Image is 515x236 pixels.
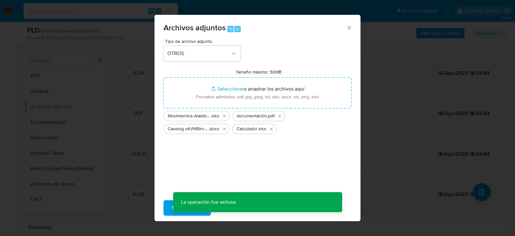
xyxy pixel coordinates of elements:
[164,200,211,216] button: Subir archivo
[267,125,275,133] button: Eliminar Calculador.xlsx
[237,113,267,119] span: documentación
[220,112,228,120] button: Eliminar Movimientos-Aladdin-v10_2.xlsx
[220,125,228,133] button: Eliminar Caselog oKVM5InrZeyMyJPsrS7fVw1J_2025_07_17_23_28_30.docx
[172,201,202,215] span: Subir archivo
[346,25,352,30] button: Cerrar
[167,50,230,57] span: OTROS
[209,126,219,132] span: .docx
[276,112,284,120] button: Eliminar documentación.pdf
[164,22,226,33] span: Archivos adjuntos
[228,26,233,32] span: ⌥
[236,69,282,75] label: Tamaño máximo: 50MB
[164,108,351,134] ul: Archivos seleccionados
[237,126,257,132] span: Calculador
[211,113,219,119] span: .xlsx
[168,126,209,132] span: Caselog oKVM5InrZeyMyJPsrS7fVw1J_2025_07_17_23_28_30
[164,46,241,61] button: OTROS
[165,39,242,44] span: Tipo de archivo adjunto
[222,201,243,215] span: Cancelar
[257,126,266,132] span: .xlsx
[267,113,275,119] span: .pdf
[236,26,239,32] span: a
[173,192,243,212] p: La operación fue exitosa
[168,113,211,119] span: Movimientos-Aladdin-v10_2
